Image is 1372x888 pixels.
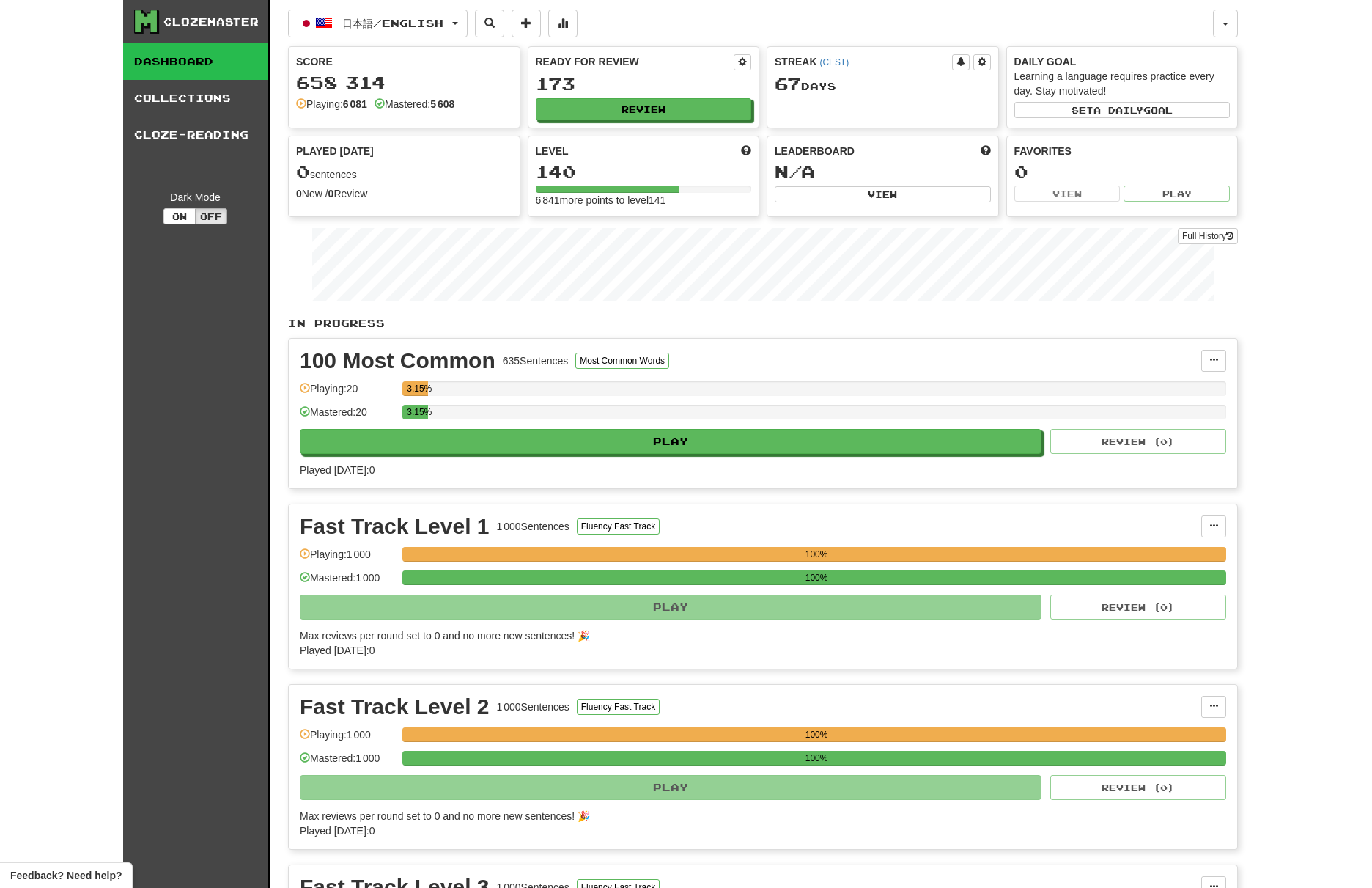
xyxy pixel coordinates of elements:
button: Search sentences [475,10,504,37]
div: Mastered: [375,97,454,111]
a: Cloze-Reading [123,117,268,153]
div: Fast Track Level 2 [300,696,490,718]
div: 140 [536,163,752,181]
button: 日本語/English [288,10,468,37]
div: Playing: 1 000 [300,547,395,571]
strong: 6 081 [343,98,367,110]
div: 100 Most Common [300,350,495,372]
div: 658 314 [296,73,512,92]
div: Max reviews per round set to 0 and no more new sentences! 🎉 [300,809,1217,823]
div: Day s [775,75,991,94]
span: Leaderboard [775,144,855,158]
div: Playing: 1 000 [300,727,395,752]
div: Clozemaster [163,15,259,29]
button: Fluency Fast Track [577,699,660,715]
button: Most Common Words [575,353,669,369]
div: Fast Track Level 1 [300,515,490,537]
button: Seta dailygoal [1014,102,1231,118]
div: Learning a language requires practice every day. Stay motivated! [1014,69,1231,98]
div: 1 000 Sentences [497,700,569,714]
span: Score more points to level up [741,144,751,158]
div: 0 [1014,163,1231,181]
button: More stats [548,10,578,37]
a: Collections [123,80,268,117]
button: Review (0) [1050,775,1226,800]
span: 日本語 / English [342,17,443,29]
button: Play [300,595,1041,620]
div: Playing: 20 [300,381,395,406]
span: 0 [296,161,310,182]
div: Streak [775,54,952,69]
button: Fluency Fast Track [577,518,660,535]
span: N/A [775,161,815,182]
div: 635 Sentences [503,353,569,368]
div: Max reviews per round set to 0 and no more new sentences! 🎉 [300,628,1217,643]
div: 3.15% [407,405,428,419]
div: Mastered: 1 000 [300,570,395,595]
a: Dashboard [123,43,268,80]
button: Play [1124,186,1230,202]
span: Played [DATE]: 0 [300,464,375,476]
span: Played [DATE]: 0 [300,645,375,656]
button: Play [300,775,1041,800]
button: Add sentence to collection [512,10,541,37]
div: Ready for Review [536,54,734,69]
span: Played [DATE]: 0 [300,825,375,837]
span: 67 [775,73,801,94]
div: 100% [407,751,1226,766]
button: View [775,186,991,202]
button: Review (0) [1050,595,1226,620]
button: Review [536,98,752,120]
strong: 5 608 [430,98,454,110]
div: Daily Goal [1014,54,1231,69]
p: In Progress [288,316,1238,331]
div: Mastered: 1 000 [300,751,395,775]
span: a daily [1093,105,1143,115]
div: Favorites [1014,144,1231,158]
span: Open feedback widget [10,868,122,883]
span: This week in points, UTC [981,144,991,158]
div: sentences [296,163,512,182]
div: 6 841 more points to level 141 [536,193,752,208]
button: Review (0) [1050,429,1226,454]
div: Mastered: 20 [300,405,395,429]
span: Level [536,144,569,158]
div: 3.15% [407,381,428,396]
div: 100% [407,727,1226,742]
button: Play [300,429,1041,454]
div: Score [296,54,512,69]
a: Full History [1178,228,1238,244]
div: 173 [536,75,752,93]
div: 100% [407,570,1226,585]
button: On [163,208,196,224]
button: View [1014,186,1121,202]
button: Off [195,208,227,224]
div: Playing: [296,97,367,111]
div: Dark Mode [134,190,257,205]
strong: 0 [328,188,334,199]
a: (CEST) [819,57,849,67]
div: 100% [407,547,1226,562]
div: 1 000 Sentences [497,519,569,534]
span: Played [DATE] [296,144,374,158]
div: New / Review [296,186,512,201]
strong: 0 [296,188,302,199]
